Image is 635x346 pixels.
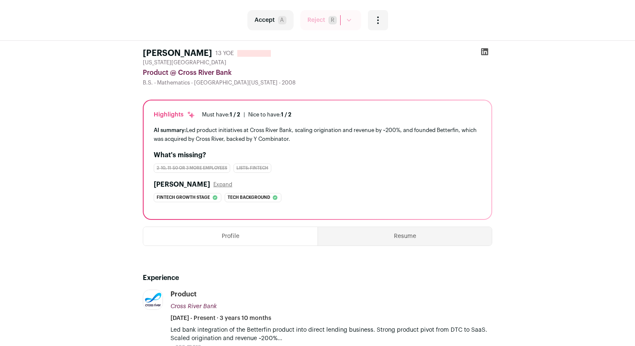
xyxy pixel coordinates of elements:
div: B.S. - Mathematics - [GEOGRAPHIC_DATA][US_STATE] - 2008 [143,79,492,86]
span: Fintech growth stage [157,193,210,202]
div: Must have: [202,111,240,118]
span: [DATE] - Present · 3 years 10 months [171,314,271,322]
span: Tech background [228,193,270,202]
div: 13 YOE [215,49,234,58]
button: Open dropdown [368,10,388,30]
ul: | [202,111,291,118]
button: Profile [143,227,317,246]
button: Expand [213,181,232,188]
button: AcceptA [247,10,294,30]
img: b50e5b196fc44241b7bcaeeb06a8e889e2f0675d65efdb5c48dacdeabc458874.jpg [143,290,163,309]
button: Resume [318,227,492,246]
div: Product @ Cross River Bank [143,68,492,78]
div: Lists: Fintech [234,164,271,173]
p: Led bank integration of the Betterfin product into direct lending business. Strong product pivot ... [171,326,492,343]
span: [US_STATE][GEOGRAPHIC_DATA] [143,59,226,66]
h2: Experience [143,273,492,283]
div: Nice to have: [248,111,291,118]
div: Product [171,290,197,299]
span: Cross River Bank [171,304,217,309]
span: A [278,16,286,24]
span: AI summary: [154,127,186,133]
h2: [PERSON_NAME] [154,180,210,190]
span: 1 / 2 [230,112,240,117]
span: 1 / 2 [281,112,291,117]
div: Led product initiatives at Cross River Bank, scaling origination and revenue by ~200%, and founde... [154,126,481,143]
div: 2-10, 11-50 or 3 more employees [154,164,230,173]
div: Highlights [154,111,195,119]
h1: [PERSON_NAME] [143,48,212,59]
h2: What's missing? [154,150,481,160]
